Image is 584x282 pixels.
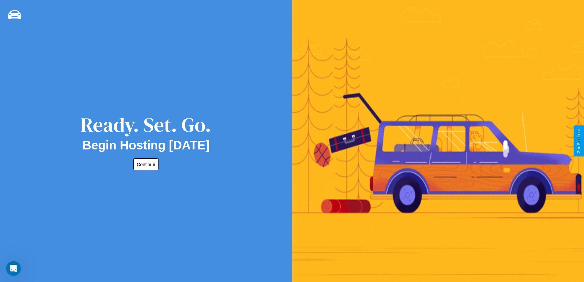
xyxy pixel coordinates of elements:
[133,158,158,170] button: Continue
[82,138,210,152] h2: Begin Hosting [DATE]
[81,111,211,138] div: Ready. Set. Go.
[577,129,581,153] div: Give Feedback
[6,261,21,276] iframe: Intercom live chat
